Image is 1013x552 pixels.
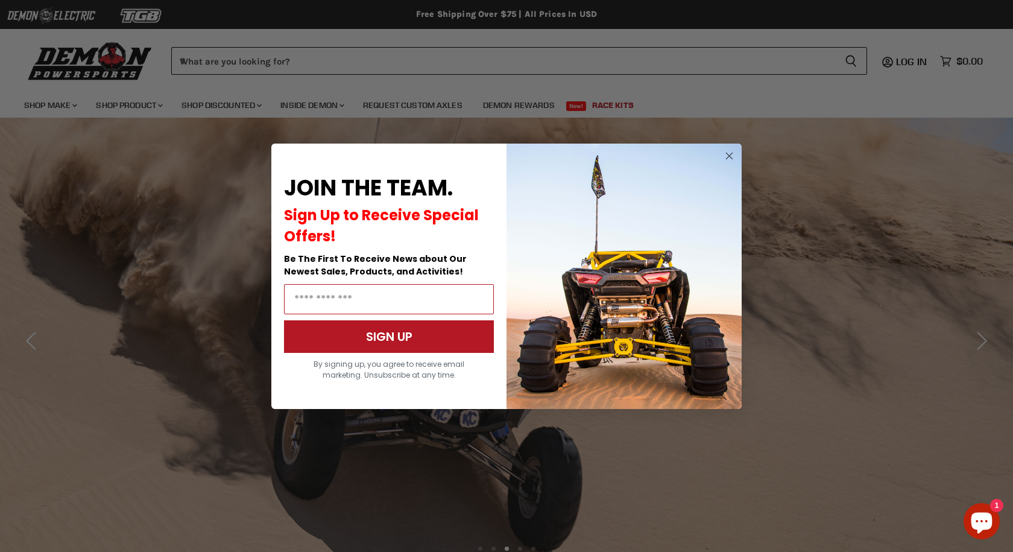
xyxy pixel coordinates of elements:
[284,320,494,353] button: SIGN UP
[284,173,453,203] span: JOIN THE TEAM.
[314,359,464,380] span: By signing up, you agree to receive email marketing. Unsubscribe at any time.
[284,284,494,314] input: Email Address
[960,503,1003,542] inbox-online-store-chat: Shopify online store chat
[284,253,467,278] span: Be The First To Receive News about Our Newest Sales, Products, and Activities!
[506,144,742,409] img: a9095488-b6e7-41ba-879d-588abfab540b.jpeg
[722,148,737,163] button: Close dialog
[284,205,479,246] span: Sign Up to Receive Special Offers!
